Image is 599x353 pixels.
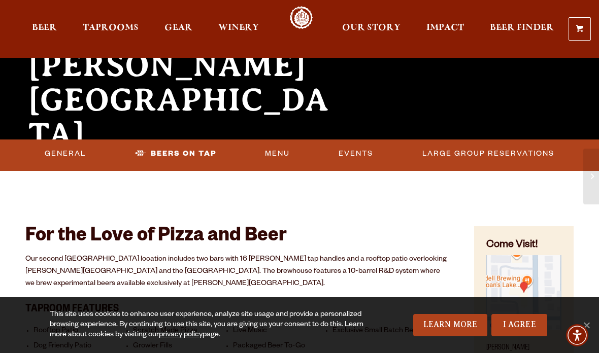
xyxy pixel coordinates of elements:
[159,331,203,339] a: privacy policy
[41,142,90,165] a: General
[282,6,320,29] a: Odell Home
[335,142,377,165] a: Events
[336,6,407,52] a: Our Story
[28,48,345,152] h2: [PERSON_NAME][GEOGRAPHIC_DATA]
[131,142,220,165] a: Beers On Tap
[50,310,379,340] div: This site uses cookies to enhance user experience, analyze site usage and provide a personalized ...
[261,142,294,165] a: Menu
[486,238,561,253] h4: Come Visit!
[212,6,265,52] a: Winery
[491,314,547,336] a: I Agree
[418,142,558,165] a: Large Group Reservations
[426,24,464,32] span: Impact
[413,314,488,336] a: Learn More
[32,24,57,32] span: Beer
[158,6,199,52] a: Gear
[490,24,554,32] span: Beer Finder
[420,6,471,52] a: Impact
[483,6,560,52] a: Beer Finder
[218,24,259,32] span: Winery
[566,324,588,346] div: Accessibility Menu
[25,254,449,290] p: Our second [GEOGRAPHIC_DATA] location includes two bars with 16 [PERSON_NAME] tap handles and a r...
[486,255,561,330] img: Small thumbnail of location on map
[76,6,145,52] a: Taprooms
[25,226,449,249] h2: For the Love of Pizza and Beer
[25,6,63,52] a: Beer
[342,24,401,32] span: Our Story
[83,24,139,32] span: Taprooms
[164,24,192,32] span: Gear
